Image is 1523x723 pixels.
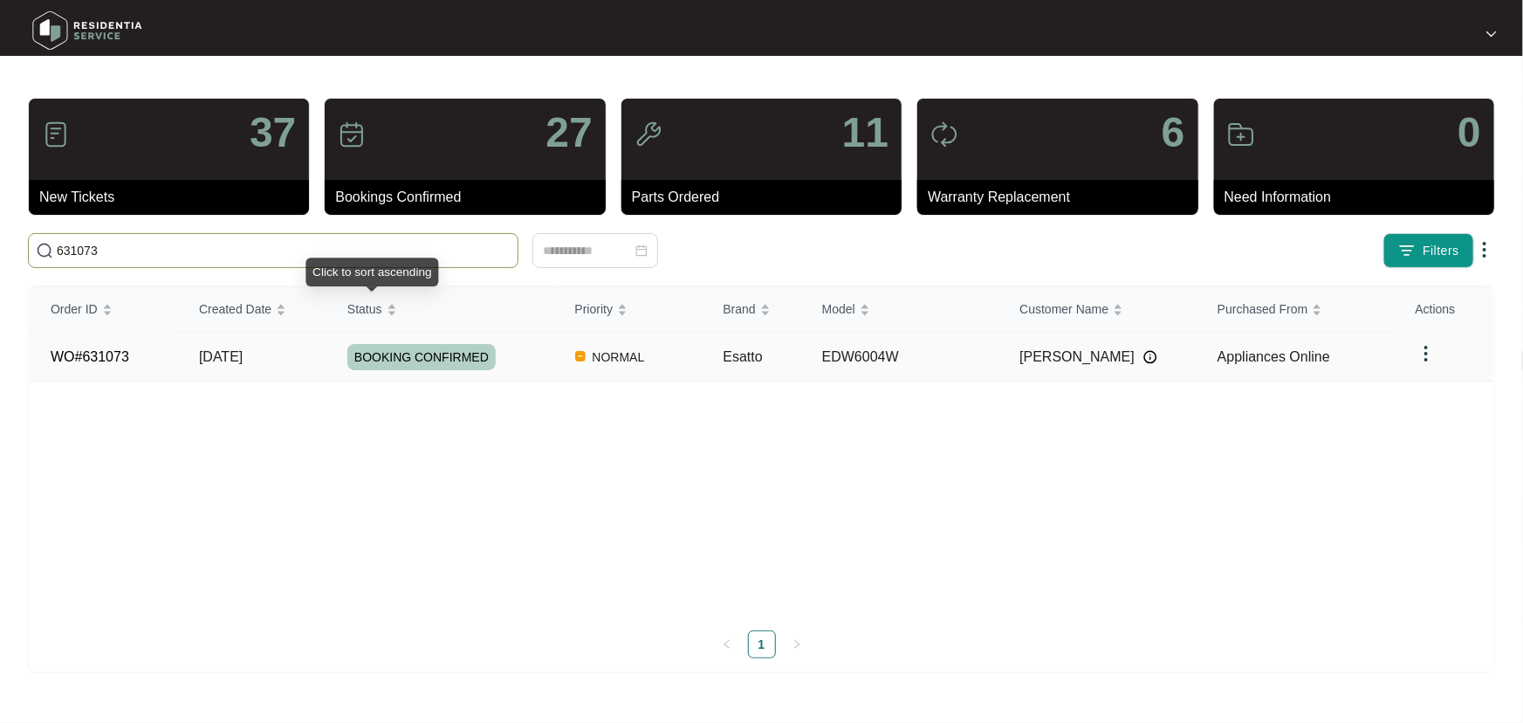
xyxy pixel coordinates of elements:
th: Created Date [178,286,326,333]
th: Brand [702,286,800,333]
img: Info icon [1143,350,1157,364]
td: EDW6004W [801,333,999,382]
span: [DATE] [199,349,243,364]
th: Status [326,286,554,333]
img: dropdown arrow [1486,30,1497,38]
p: 6 [1162,112,1185,154]
img: residentia service logo [26,4,148,57]
span: BOOKING CONFIRMED [347,344,496,370]
span: NORMAL [586,347,652,368]
img: dropdown arrow [1416,343,1437,364]
span: [PERSON_NAME] [1019,347,1135,368]
img: search-icon [36,242,53,259]
th: Actions [1395,286,1493,333]
img: icon [338,120,366,148]
p: Parts Ordered [632,187,902,208]
th: Customer Name [998,286,1197,333]
button: right [783,630,811,658]
li: Next Page [783,630,811,658]
span: right [792,639,802,650]
input: Search by Order Id, Assignee Name, Customer Name, Brand and Model [57,241,511,260]
img: Vercel Logo [575,351,586,361]
img: dropdown arrow [1474,239,1495,260]
th: Priority [554,286,703,333]
img: filter icon [1398,242,1416,259]
span: Purchased From [1218,300,1307,319]
p: Warranty Replacement [928,187,1197,208]
span: Filters [1423,242,1459,260]
p: Bookings Confirmed [335,187,605,208]
img: icon [930,120,958,148]
span: Customer Name [1019,300,1108,319]
img: icon [1227,120,1255,148]
p: New Tickets [39,187,309,208]
p: 37 [250,112,296,154]
p: 11 [842,112,888,154]
li: 1 [748,630,776,658]
span: Created Date [199,300,271,319]
span: Esatto [723,349,762,364]
span: left [722,639,732,650]
li: Previous Page [713,630,741,658]
span: Priority [575,300,614,319]
p: 0 [1458,112,1481,154]
img: icon [42,120,70,148]
span: Status [347,300,382,319]
span: Brand [723,300,755,319]
img: icon [635,120,662,148]
button: left [713,630,741,658]
p: Need Information [1225,187,1494,208]
span: Model [822,300,855,319]
p: 27 [545,112,592,154]
span: Order ID [51,300,98,319]
th: Purchased From [1197,286,1395,333]
th: Model [801,286,999,333]
a: 1 [749,631,775,658]
span: Appliances Online [1218,349,1330,364]
a: WO#631073 [51,349,129,364]
th: Order ID [30,286,178,333]
button: filter iconFilters [1383,233,1474,268]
